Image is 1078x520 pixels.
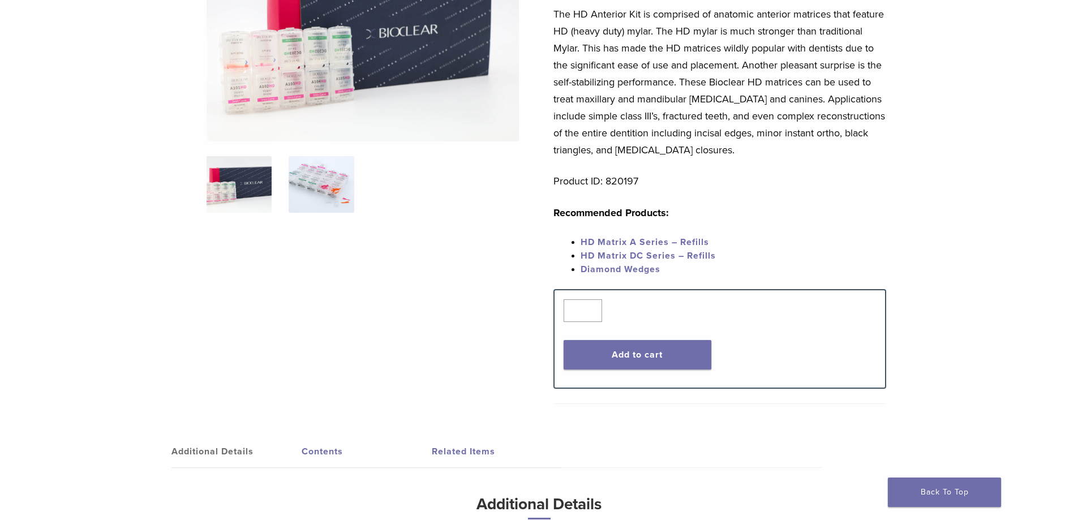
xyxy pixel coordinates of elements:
a: Back To Top [888,478,1001,507]
img: Complete HD Anterior Kit - Image 2 [289,156,354,213]
strong: Recommended Products: [553,207,669,219]
a: HD Matrix DC Series – Refills [581,250,716,261]
p: Product ID: 820197 [553,173,886,190]
a: HD Matrix A Series – Refills [581,237,709,248]
button: Add to cart [564,340,711,369]
img: IMG_8088-1-324x324.jpg [207,156,272,213]
a: Related Items [432,436,562,467]
p: The HD Anterior Kit is comprised of anatomic anterior matrices that feature HD (heavy duty) mylar... [553,6,886,158]
a: Diamond Wedges [581,264,660,275]
a: Contents [302,436,432,467]
a: Additional Details [171,436,302,467]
